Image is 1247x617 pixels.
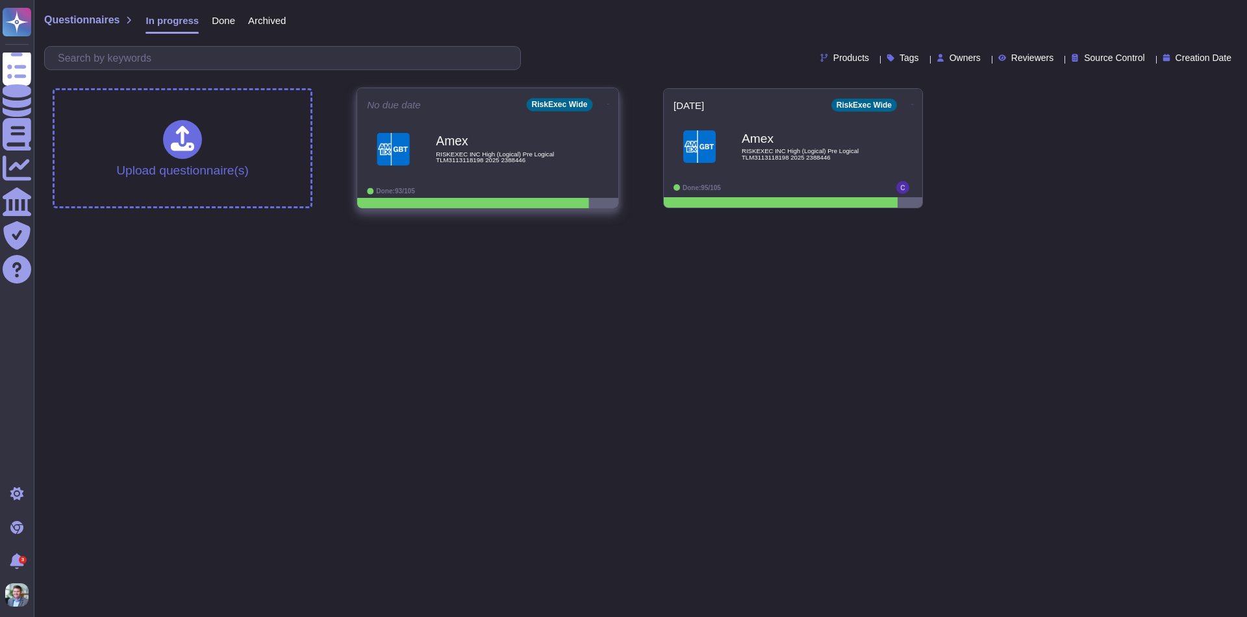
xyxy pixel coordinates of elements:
[248,16,286,25] span: Archived
[1011,53,1053,62] span: Reviewers
[51,47,520,69] input: Search by keywords
[683,130,716,163] img: Logo
[19,556,27,564] div: 3
[831,99,897,112] div: RiskExec Wide
[377,133,410,166] img: Logo
[1176,53,1231,62] span: Creation Date
[683,184,721,191] span: Done: 95/105
[376,188,415,195] span: Done: 93/105
[212,16,235,25] span: Done
[742,132,872,145] b: Amex
[674,101,704,110] span: [DATE]
[3,581,38,609] button: user
[742,148,872,160] span: RISKEXEC INC High (Logical) Pre Logical TLM3113118198 2025 2388446
[896,181,909,194] img: user
[44,15,120,25] span: Questionnaires
[116,120,249,176] div: Upload questionnaire(s)
[5,583,29,607] img: user
[367,100,421,110] span: No due date
[436,135,567,147] b: Amex
[900,53,919,62] span: Tags
[950,53,981,62] span: Owners
[833,53,869,62] span: Products
[1084,53,1144,62] span: Source Control
[145,16,199,25] span: In progress
[526,98,592,111] div: RiskExec Wide
[436,151,567,163] span: RISKEXEC INC High (Logical) Pre Logical TLM3113118198 2025 2388446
